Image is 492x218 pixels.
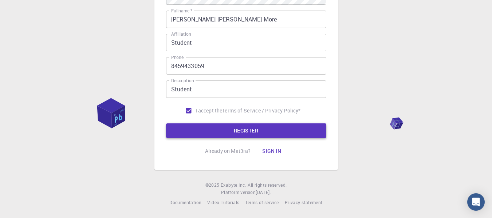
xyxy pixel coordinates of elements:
p: Already on Mat3ra? [205,147,251,155]
label: Description [171,78,194,84]
label: Fullname [171,8,192,14]
span: Video Tutorials [207,199,239,205]
span: © 2025 [205,182,221,189]
div: Open Intercom Messenger [467,193,485,211]
span: Documentation [169,199,201,205]
p: Terms of Service / Privacy Policy * [222,107,300,114]
span: Exabyte Inc. [221,182,246,188]
label: Phone [171,54,184,60]
a: [DATE]. [256,189,271,196]
a: Documentation [169,199,201,206]
a: Video Tutorials [207,199,239,206]
a: Privacy statement [285,199,323,206]
a: Terms of Service / Privacy Policy* [222,107,300,114]
a: Exabyte Inc. [221,182,246,189]
span: Terms of service [245,199,279,205]
span: Privacy statement [285,199,323,205]
a: Terms of service [245,199,279,206]
span: [DATE] . [256,189,271,195]
span: Platform version [221,189,256,196]
span: I accept the [196,107,223,114]
span: All rights reserved. [248,182,287,189]
button: Sign in [256,144,287,158]
button: REGISTER [166,123,326,138]
label: Affiliation [171,31,191,37]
